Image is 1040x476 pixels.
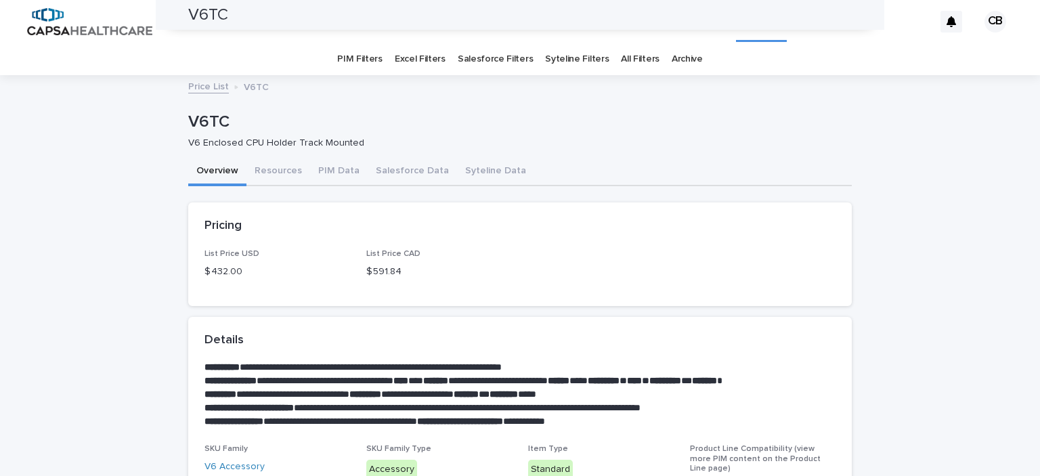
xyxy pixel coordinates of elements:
[984,11,1006,33] div: CB
[244,79,269,93] p: V6TC
[204,265,350,279] p: $ 432.00
[188,137,841,149] p: V6 Enclosed CPU Holder Track Mounted
[204,445,248,453] span: SKU Family
[458,43,533,75] a: Salesforce Filters
[337,43,383,75] a: PIM Filters
[366,445,431,453] span: SKU Family Type
[366,265,512,279] p: $ 591.84
[188,78,229,93] a: Price List
[368,158,457,186] button: Salesforce Data
[690,445,821,473] span: Product Line Compatibility (view more PIM content on the Product Line page)
[395,43,446,75] a: Excel Filters
[672,43,703,75] a: Archive
[621,43,659,75] a: All Filters
[310,158,368,186] button: PIM Data
[204,460,265,474] a: V6 Accessory
[246,158,310,186] button: Resources
[204,333,244,348] h2: Details
[204,250,259,258] span: List Price USD
[528,445,568,453] span: Item Type
[188,112,846,132] p: V6TC
[366,250,420,258] span: List Price CAD
[188,158,246,186] button: Overview
[545,43,609,75] a: Syteline Filters
[457,158,534,186] button: Syteline Data
[27,8,152,35] img: B5p4sRfuTuC72oLToeu7
[204,219,242,234] h2: Pricing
